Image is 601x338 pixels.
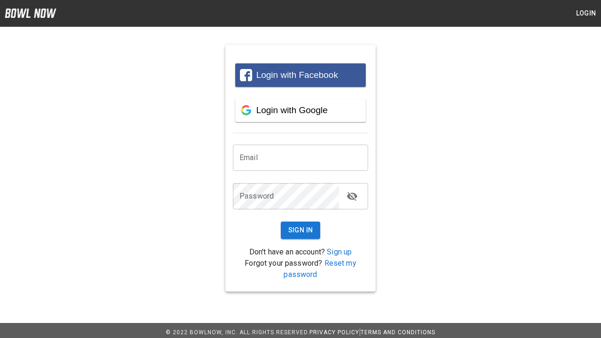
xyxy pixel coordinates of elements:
[343,187,362,206] button: toggle password visibility
[233,246,368,258] p: Don't have an account?
[284,259,356,279] a: Reset my password
[166,329,309,336] span: © 2022 BowlNow, Inc. All Rights Reserved.
[235,99,366,122] button: Login with Google
[361,329,435,336] a: Terms and Conditions
[235,63,366,87] button: Login with Facebook
[281,222,321,239] button: Sign In
[309,329,359,336] a: Privacy Policy
[327,247,352,256] a: Sign up
[233,258,368,280] p: Forgot your password?
[571,5,601,22] button: Login
[256,70,338,80] span: Login with Facebook
[256,105,328,115] span: Login with Google
[5,8,56,18] img: logo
